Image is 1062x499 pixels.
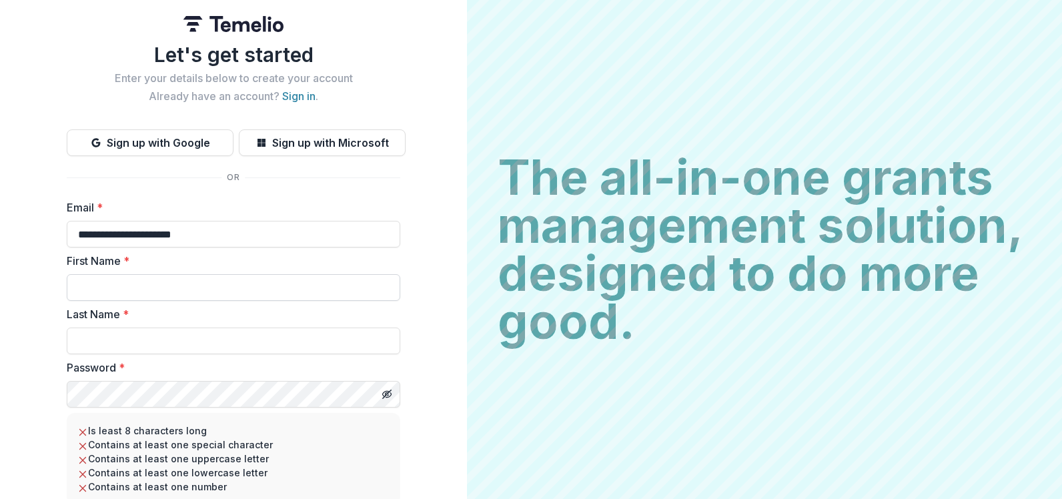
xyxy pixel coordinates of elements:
button: Sign up with Google [67,129,233,156]
h1: Let's get started [67,43,400,67]
button: Sign up with Microsoft [239,129,406,156]
img: Temelio [183,16,284,32]
li: Contains at least one special character [77,438,390,452]
button: Toggle password visibility [376,384,398,405]
label: Email [67,199,392,215]
h2: Enter your details below to create your account [67,72,400,85]
li: Contains at least one number [77,480,390,494]
label: Last Name [67,306,392,322]
label: Password [67,360,392,376]
li: Contains at least one lowercase letter [77,466,390,480]
li: Is least 8 characters long [77,424,390,438]
h2: Already have an account? . [67,90,400,103]
a: Sign in [282,89,316,103]
li: Contains at least one uppercase letter [77,452,390,466]
label: First Name [67,253,392,269]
